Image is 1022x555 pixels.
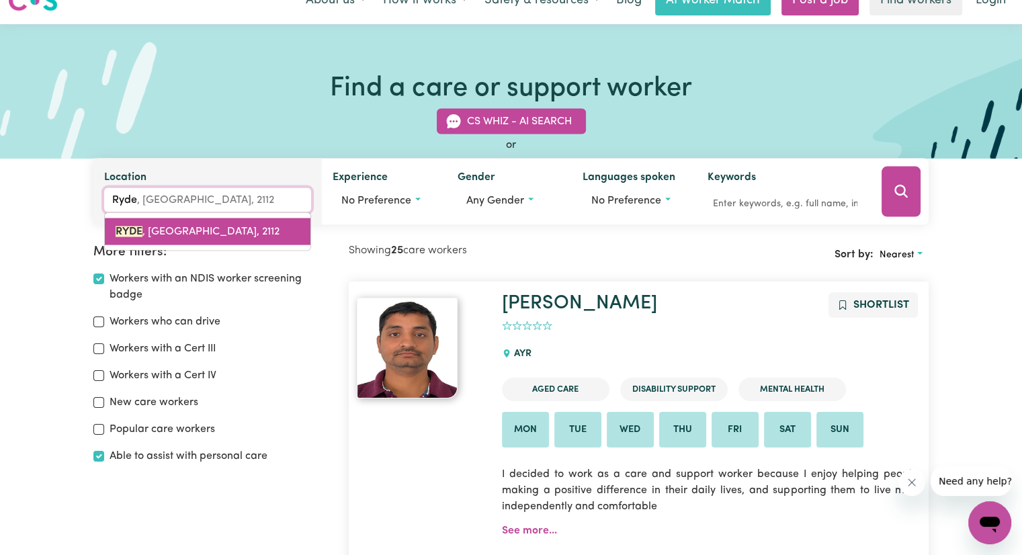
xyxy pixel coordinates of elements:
input: Enter keywords, e.g. full name, interests [708,194,863,214]
li: Aged Care [502,378,609,401]
a: RYDE, New South Wales, 2112 [105,218,310,245]
button: Worker experience options [333,188,436,214]
div: AYR [502,336,540,372]
h2: Showing care workers [349,245,639,257]
label: New care workers [110,394,198,411]
label: Languages spoken [583,169,675,188]
h2: More filters: [93,245,333,260]
button: Add to shortlist [828,292,918,318]
div: add rating by typing an integer from 0 to 5 or pressing arrow keys [502,318,552,334]
li: Disability Support [620,378,728,401]
iframe: Message from company [931,466,1011,496]
b: 25 [391,245,403,256]
iframe: Close message [898,469,925,496]
label: Workers with an NDIS worker screening badge [110,271,333,303]
label: Workers with a Cert III [110,341,216,357]
h1: Find a care or support worker [330,73,692,105]
span: No preference [341,196,411,206]
li: Available on Tue [554,412,601,448]
label: Experience [333,169,388,188]
input: Enter a suburb [104,188,311,212]
button: Search [882,167,921,217]
img: View Subash's profile [357,298,458,398]
p: I decided to work as a care and support worker because I enjoy helping people, making a positive ... [502,458,921,523]
a: [PERSON_NAME] [502,294,657,313]
button: Worker gender preference [458,188,561,214]
button: Sort search results [874,245,929,265]
span: Any gender [466,196,524,206]
div: menu-options [104,212,311,251]
mark: RYDE [116,226,142,237]
li: Available on Mon [502,412,549,448]
label: Popular care workers [110,421,215,437]
span: Shortlist [853,300,909,310]
span: No preference [591,196,661,206]
li: Mental Health [738,378,846,401]
li: Available on Thu [659,412,706,448]
span: Sort by: [835,249,874,260]
label: Keywords [708,169,756,188]
label: Gender [458,169,495,188]
label: Able to assist with personal care [110,448,267,464]
button: CS Whiz - AI Search [437,109,586,134]
li: Available on Fri [712,412,759,448]
label: Workers with a Cert IV [110,368,216,384]
span: Nearest [880,250,914,260]
a: See more... [502,525,557,536]
iframe: Button to launch messaging window [968,501,1011,544]
label: Location [104,169,146,188]
li: Available on Sun [816,412,863,448]
a: Subash [357,298,486,398]
li: Available on Wed [607,412,654,448]
div: or [93,137,929,153]
button: Worker language preferences [583,188,686,214]
span: , [GEOGRAPHIC_DATA], 2112 [116,226,280,237]
label: Workers who can drive [110,314,220,330]
span: Need any help? [8,9,81,20]
li: Available on Sat [764,412,811,448]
